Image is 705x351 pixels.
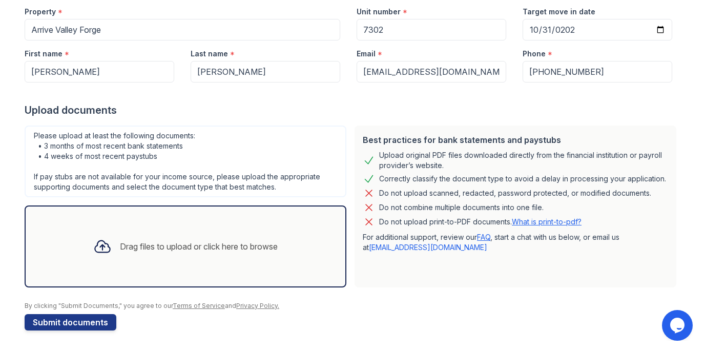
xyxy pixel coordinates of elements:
div: Do not upload scanned, redacted, password protected, or modified documents. [379,187,651,199]
label: First name [25,49,63,59]
label: Property [25,7,56,17]
label: Unit number [357,7,401,17]
a: [EMAIL_ADDRESS][DOMAIN_NAME] [369,243,487,252]
div: Please upload at least the following documents: • 3 months of most recent bank statements • 4 wee... [25,126,346,197]
label: Target move in date [523,7,595,17]
p: Do not upload print-to-PDF documents. [379,217,582,227]
a: Privacy Policy. [236,302,279,309]
a: FAQ [477,233,490,241]
div: Do not combine multiple documents into one file. [379,201,544,214]
div: Upload documents [25,103,680,117]
label: Email [357,49,376,59]
label: Last name [191,49,228,59]
button: Submit documents [25,314,116,331]
div: Drag files to upload or click here to browse [120,240,278,253]
iframe: chat widget [662,310,695,341]
label: Phone [523,49,546,59]
div: Correctly classify the document type to avoid a delay in processing your application. [379,173,666,185]
div: Best practices for bank statements and paystubs [363,134,668,146]
a: Terms of Service [173,302,225,309]
div: By clicking "Submit Documents," you agree to our and [25,302,680,310]
a: What is print-to-pdf? [512,217,582,226]
p: For additional support, review our , start a chat with us below, or email us at [363,232,668,253]
div: Upload original PDF files downloaded directly from the financial institution or payroll provider’... [379,150,668,171]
